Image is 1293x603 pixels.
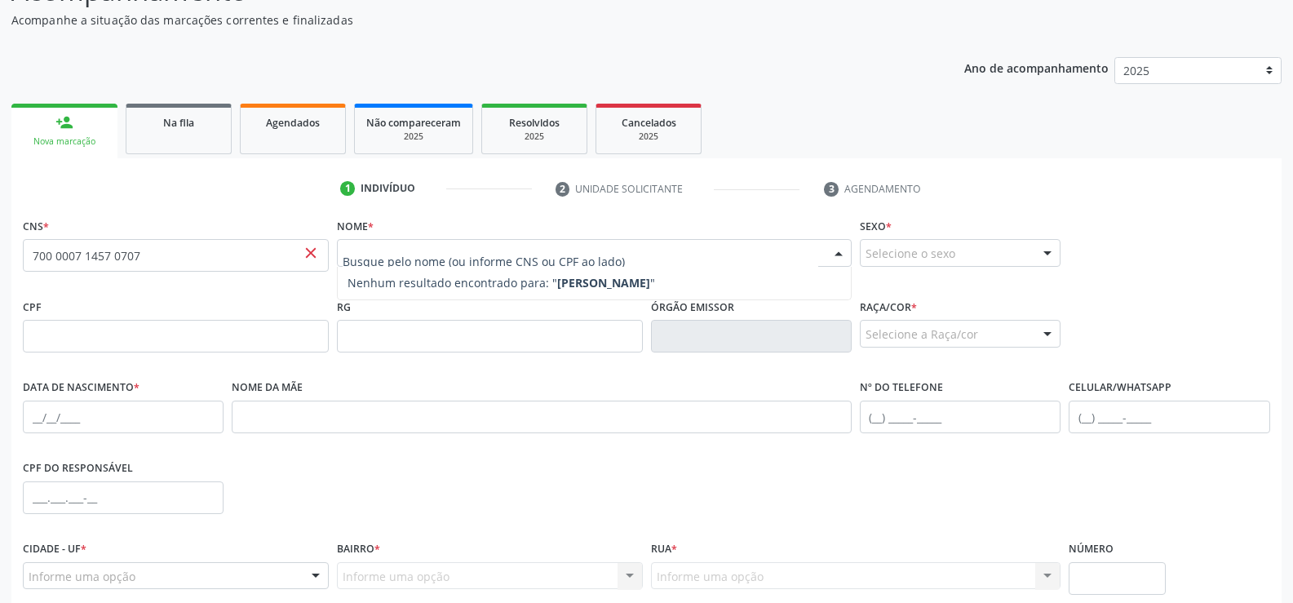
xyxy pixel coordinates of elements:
div: 2025 [494,131,575,143]
strong: [PERSON_NAME] [557,275,650,290]
span: Agendados [266,116,320,130]
label: Órgão emissor [651,295,734,320]
input: __/__/____ [23,401,224,433]
span: close [302,244,320,262]
label: Raça/cor [860,295,917,320]
label: Número [1069,537,1114,562]
input: (__) _____-_____ [1069,401,1269,433]
span: Não compareceram [366,116,461,130]
label: Rua [651,537,677,562]
label: Nome [337,214,374,239]
label: Nome da mãe [232,375,303,401]
input: (__) _____-_____ [860,401,1061,433]
span: Informe uma opção [29,568,135,585]
div: 2025 [366,131,461,143]
label: Bairro [337,537,380,562]
div: 1 [340,181,355,196]
label: Sexo [860,214,892,239]
label: CPF [23,295,42,320]
p: Acompanhe a situação das marcações correntes e finalizadas [11,11,901,29]
label: CNS [23,214,49,239]
input: Busque pelo nome (ou informe CNS ou CPF ao lado) [343,245,818,277]
div: 2025 [608,131,689,143]
div: Nova marcação [23,135,106,148]
span: Nenhum resultado encontrado para: " " [348,275,655,290]
span: Selecione o sexo [866,245,955,262]
div: person_add [55,113,73,131]
span: Cancelados [622,116,676,130]
input: ___.___.___-__ [23,481,224,514]
label: Celular/WhatsApp [1069,375,1171,401]
div: Indivíduo [361,181,415,196]
span: Resolvidos [509,116,560,130]
label: Nº do Telefone [860,375,943,401]
span: Na fila [163,116,194,130]
label: Data de nascimento [23,375,139,401]
span: Selecione a Raça/cor [866,326,978,343]
label: RG [337,295,351,320]
label: CPF do responsável [23,456,133,481]
p: Ano de acompanhamento [964,57,1109,78]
